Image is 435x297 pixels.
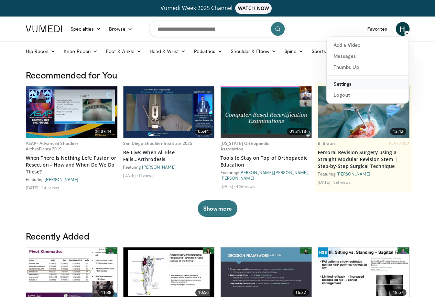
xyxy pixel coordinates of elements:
span: 07:44 [98,128,115,135]
a: Hand & Wrist [145,44,190,58]
div: Featuring: , , [220,170,312,181]
a: Knee Recon [59,44,102,58]
a: 13:42 [318,86,409,138]
a: Favorites [363,22,392,36]
a: [PERSON_NAME] [337,171,370,176]
a: Foot & Ankle [102,44,145,58]
img: 0ef2f93f-0791-49a9-9ea2-28dde805157c.620x360_q85_upscale.jpg [26,86,117,138]
a: 05:44 [123,86,215,138]
li: 11 views [139,172,153,178]
h3: Recommended for You [26,70,410,81]
a: [PERSON_NAME] [220,176,254,180]
a: [PERSON_NAME] [239,170,273,175]
a: Browse [105,22,137,36]
a: Shoulder & Elbow [227,44,280,58]
img: 8af7fab5-f866-4fe4-848a-abcd5cc70470.620x360_q85_upscale.jpg [221,86,312,138]
a: Vumedi Week 2025 ChannelWATCH NOW [27,3,409,14]
a: Logout [327,89,409,100]
li: 361 views [333,179,351,185]
li: [DATE] [220,183,235,189]
a: B. Braun [318,140,335,146]
li: 341 views [41,185,59,190]
span: FEATURED [389,141,409,146]
span: 16:22 [293,289,309,296]
div: Featuring: [318,171,410,177]
a: When There Is Nothing Left: Fusion or Resection - How and When Do We Do These? [26,155,118,175]
a: Messages [327,51,409,62]
input: Search topics, interventions [149,21,286,37]
span: 01:31:18 [287,128,309,135]
a: Settings [327,78,409,89]
h3: Recently Added [26,231,410,242]
a: Sports [307,44,337,58]
a: Thumbs Up [327,62,409,73]
a: Re-Live: When All Else Fails...Arthrodesis [123,149,215,163]
a: [US_STATE] Orthopaedic Association [220,140,269,152]
img: c75e891b-f162-40e8-b9ca-8ba1293e3b13.620x360_q85_upscale.jpg [123,86,215,138]
img: VuMedi Logo [26,25,62,32]
li: 426 views [236,183,255,189]
div: Featuring: [26,177,118,182]
a: H [396,22,410,36]
a: [PERSON_NAME] [45,177,78,182]
a: Specialties [66,22,105,36]
a: Hip Recon [22,44,60,58]
li: [DATE] [318,179,333,185]
a: 01:31:18 [221,86,312,138]
a: Femoral Revision Surgery using a Straight Modular Revision Stem | Step-by-Step Surgical Technique [318,149,410,170]
a: San Diego Shoulder Institute 2025 [123,140,193,146]
span: WATCH NOW [235,3,272,14]
div: Featuring: [123,164,215,170]
a: Tools to Stay on Top of Orthopaedic Education [220,155,312,168]
span: 05:44 [195,128,212,135]
span: 11:38 [98,289,115,296]
img: 4275ad52-8fa6-4779-9598-00e5d5b95857.620x360_q85_upscale.jpg [318,86,409,138]
a: Pediatrics [190,44,227,58]
a: 07:44 [26,86,117,138]
a: Spine [280,44,307,58]
span: 13:42 [390,128,406,135]
button: Show more [198,200,237,217]
a: ASAP - Advanced Shoulder ArthroPlasty 2019 [26,140,79,152]
span: 18:57 [390,289,406,296]
a: [PERSON_NAME] [142,165,176,169]
div: H [326,36,409,104]
a: Add a Video [327,40,409,51]
span: 10:56 [195,289,212,296]
li: [DATE] [26,185,41,190]
a: [PERSON_NAME] [274,170,308,175]
li: [DATE] [123,172,138,178]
